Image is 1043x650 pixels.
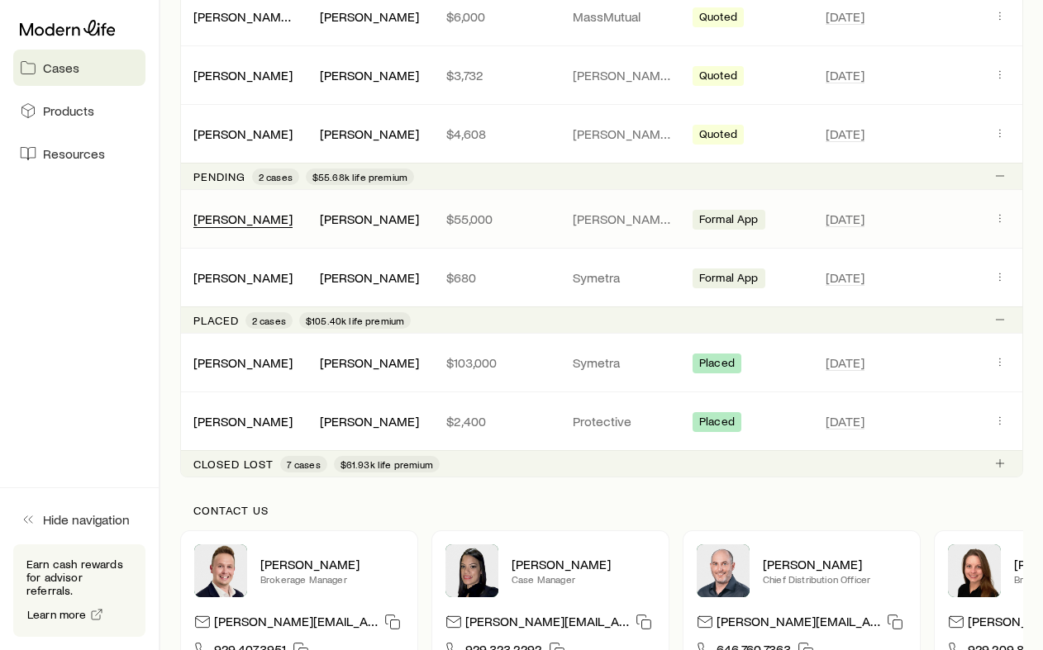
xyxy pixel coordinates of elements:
p: Earn cash rewards for advisor referrals. [26,557,132,597]
div: [PERSON_NAME] [320,354,419,372]
p: Chief Distribution Officer [763,572,907,586]
span: $55.68k life premium [312,170,407,183]
span: 2 cases [252,314,286,327]
img: Elana Hasten [445,544,498,597]
div: [PERSON_NAME] [320,67,419,84]
p: $103,000 [446,354,546,371]
p: [PERSON_NAME][EMAIL_ADDRESS][DOMAIN_NAME] [717,613,880,635]
span: $105.40k life premium [306,314,404,327]
p: [PERSON_NAME] [PERSON_NAME] [573,67,673,83]
p: $680 [446,269,546,286]
p: [PERSON_NAME] [763,556,907,572]
p: $2,400 [446,413,546,429]
span: Quoted [699,127,737,145]
span: Products [43,102,94,119]
div: [PERSON_NAME] [320,211,419,228]
span: [DATE] [826,269,864,286]
div: [PERSON_NAME] [193,67,293,84]
a: [PERSON_NAME] [193,354,293,370]
a: Products [13,93,145,129]
p: $55,000 [446,211,546,227]
div: [PERSON_NAME] [320,126,419,143]
a: Cases [13,50,145,86]
p: Case Manager [512,572,655,586]
div: [PERSON_NAME] [193,269,293,287]
span: [DATE] [826,126,864,142]
span: Quoted [699,10,737,27]
span: Placed [699,356,735,373]
div: Earn cash rewards for advisor referrals.Learn more [13,544,145,637]
div: [PERSON_NAME] [320,269,419,287]
div: [PERSON_NAME] [193,126,293,143]
a: [PERSON_NAME] [193,269,293,285]
span: Resources [43,145,105,162]
span: 7 cases [287,458,321,471]
span: Placed [699,415,735,432]
p: Pending [193,170,245,183]
div: [PERSON_NAME] [193,413,293,430]
div: [PERSON_NAME] & [PERSON_NAME] [193,8,293,26]
img: Dan Pierson [697,544,750,597]
p: Protective [573,413,673,429]
span: Quoted [699,69,737,86]
img: Derek Wakefield [194,544,247,597]
p: [PERSON_NAME][EMAIL_ADDRESS][DOMAIN_NAME] [465,613,629,635]
span: [DATE] [826,67,864,83]
p: [PERSON_NAME] [512,556,655,572]
span: Formal App [699,271,759,288]
p: $3,732 [446,67,546,83]
span: $61.93k life premium [341,458,433,471]
div: [PERSON_NAME] [193,211,293,228]
p: Brokerage Manager [260,572,404,586]
a: [PERSON_NAME] [193,126,293,141]
a: [PERSON_NAME] [193,211,293,226]
span: Hide navigation [43,511,130,528]
div: [PERSON_NAME] [193,354,293,372]
p: Symetra [573,269,673,286]
p: Placed [193,314,239,327]
p: Contact us [193,504,1010,517]
img: Ellen Wall [948,544,1001,597]
a: [PERSON_NAME] [193,67,293,83]
button: Hide navigation [13,501,145,538]
p: [PERSON_NAME] [PERSON_NAME] [573,126,673,142]
span: 2 cases [259,170,293,183]
span: [DATE] [826,8,864,25]
span: Cases [43,59,79,76]
span: Formal App [699,212,759,230]
a: Resources [13,135,145,172]
p: $4,608 [446,126,546,142]
a: [PERSON_NAME] & [PERSON_NAME] [193,8,407,24]
p: Symetra [573,354,673,371]
p: [PERSON_NAME] [260,556,404,572]
span: Learn more [27,609,87,620]
p: MassMutual [573,8,673,25]
span: [DATE] [826,211,864,227]
span: [DATE] [826,413,864,429]
div: [PERSON_NAME] [320,413,419,430]
p: [PERSON_NAME][EMAIL_ADDRESS][DOMAIN_NAME] [214,613,378,635]
span: [DATE] [826,354,864,371]
a: [PERSON_NAME] [193,413,293,429]
p: [PERSON_NAME] [PERSON_NAME] [573,211,673,227]
div: [PERSON_NAME] [320,8,419,26]
p: $6,000 [446,8,546,25]
p: Closed lost [193,458,274,471]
